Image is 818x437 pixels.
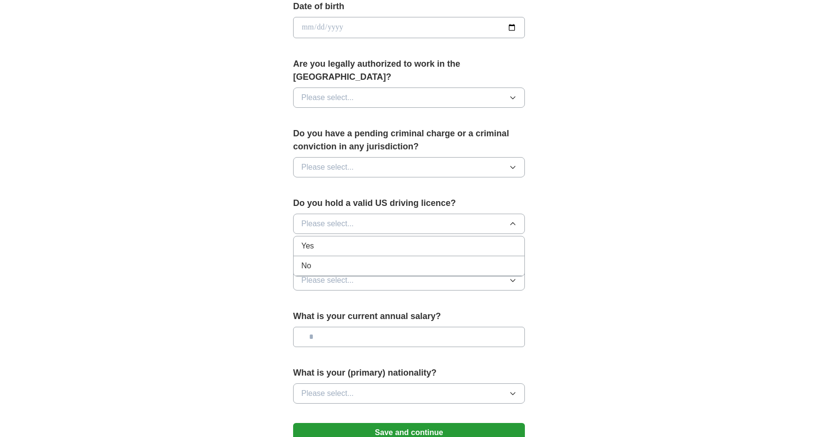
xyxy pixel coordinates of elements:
span: Please select... [301,161,354,173]
span: Please select... [301,388,354,399]
span: Please select... [301,218,354,230]
label: Are you legally authorized to work in the [GEOGRAPHIC_DATA]? [293,58,525,84]
label: Do you have a pending criminal charge or a criminal conviction in any jurisdiction? [293,127,525,153]
button: Please select... [293,87,525,108]
button: Please select... [293,383,525,404]
span: Please select... [301,275,354,286]
span: Yes [301,240,314,252]
span: No [301,260,311,272]
button: Please select... [293,214,525,234]
button: Please select... [293,157,525,177]
button: Please select... [293,270,525,291]
label: What is your (primary) nationality? [293,366,525,379]
label: What is your current annual salary? [293,310,525,323]
label: Do you hold a valid US driving licence? [293,197,525,210]
span: Please select... [301,92,354,103]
